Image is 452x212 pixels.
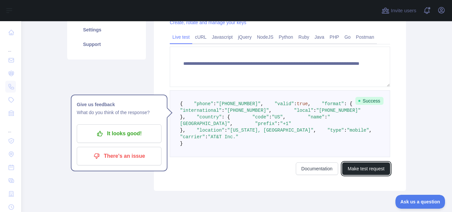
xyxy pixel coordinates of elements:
[77,147,161,165] button: There's an issue
[208,134,238,140] span: "AT&T Inc."
[342,162,390,175] button: Make test request
[197,128,224,133] span: "location"
[380,5,418,16] button: Invite users
[224,108,269,113] span: "[PHONE_NUMBER]"
[327,32,342,42] a: PHP
[322,101,344,106] span: "format"
[170,20,246,25] a: Create, rotate and manage your keys
[82,128,157,139] p: It looks good!
[216,101,260,106] span: "[PHONE_NUMBER]"
[283,114,286,120] span: ,
[213,101,216,106] span: :
[75,22,138,37] a: Settings
[180,108,222,113] span: "international"
[369,128,372,133] span: ,
[252,114,269,120] span: "code"
[277,121,280,126] span: :
[296,32,312,42] a: Ruby
[77,101,161,108] h1: Give us feedback
[5,120,16,134] div: ...
[209,32,235,42] a: Javascript
[308,101,311,106] span: ,
[395,195,445,209] iframe: Toggle Customer Support
[77,124,161,143] button: It looks good!
[272,114,283,120] span: "US"
[170,32,192,42] a: Live test
[327,128,344,133] span: "type"
[344,128,347,133] span: :
[296,162,338,175] a: Documentation
[180,114,186,120] span: },
[77,108,161,116] p: What do you think of the response?
[312,32,327,42] a: Java
[5,40,16,53] div: ...
[205,134,208,140] span: :
[255,121,277,126] span: "prefix"
[222,114,230,120] span: : {
[391,7,416,15] span: Invite users
[276,32,296,42] a: Python
[180,101,183,106] span: {
[316,108,361,113] span: "[PHONE_NUMBER]"
[235,32,254,42] a: jQuery
[275,101,294,106] span: "valid"
[224,128,227,133] span: :
[294,108,313,113] span: "local"
[222,108,224,113] span: :
[313,108,316,113] span: :
[294,101,296,106] span: :
[342,32,353,42] a: Go
[355,97,384,105] span: Success
[180,128,186,133] span: },
[261,101,263,106] span: ,
[269,114,272,120] span: :
[75,37,138,52] a: Support
[297,101,308,106] span: true
[353,32,377,42] a: Postman
[269,108,272,113] span: ,
[308,114,325,120] span: "name"
[254,32,276,42] a: NodeJS
[313,128,316,133] span: ,
[180,141,183,146] span: }
[197,114,222,120] span: "country"
[180,134,205,140] span: "carrier"
[192,32,209,42] a: cURL
[82,150,157,162] p: There's an issue
[344,101,352,106] span: : {
[347,128,369,133] span: "mobile"
[194,101,213,106] span: "phone"
[280,121,291,126] span: "+1"
[230,121,233,126] span: ,
[325,114,327,120] span: :
[227,128,313,133] span: "[US_STATE], [GEOGRAPHIC_DATA]"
